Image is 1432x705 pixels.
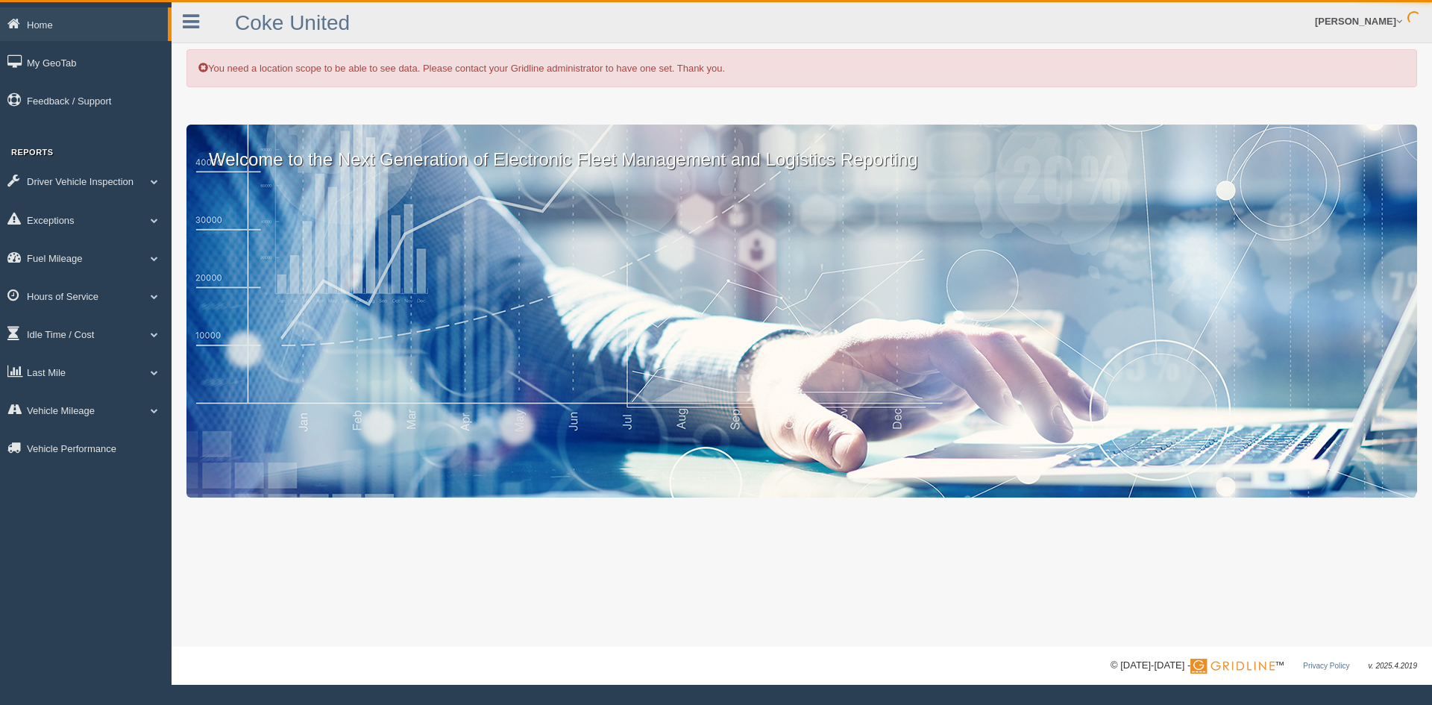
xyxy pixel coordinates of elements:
a: Coke United [235,11,350,34]
div: You need a location scope to be able to see data. Please contact your Gridline administrator to h... [186,49,1417,87]
div: © [DATE]-[DATE] - ™ [1111,658,1417,674]
span: v. 2025.4.2019 [1369,662,1417,670]
img: Gridline [1190,659,1275,674]
a: Privacy Policy [1303,662,1349,670]
p: Welcome to the Next Generation of Electronic Fleet Management and Logistics Reporting [186,125,1417,172]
